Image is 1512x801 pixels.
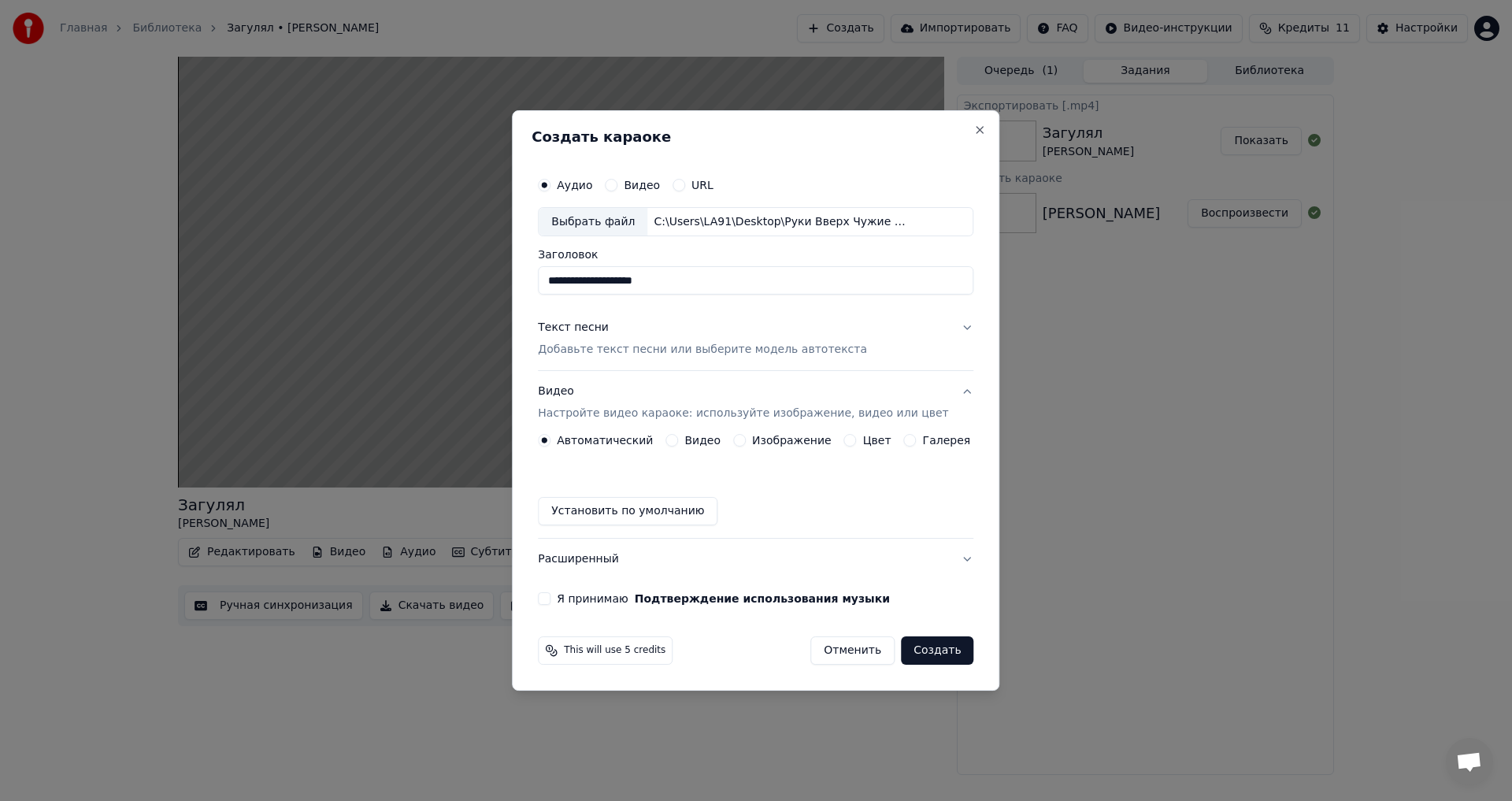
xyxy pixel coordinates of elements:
div: Выбрать файл [539,208,647,236]
div: C:\Users\LA91\Desktop\Руки Вверх Чужие Губы.mp3 [647,214,915,230]
button: Отменить [810,636,895,665]
button: ВидеоНастройте видео караоке: используйте изображение, видео или цвет [538,372,973,435]
button: Текст песниДобавьте текст песни или выберите модель автотекста [538,308,973,371]
div: Текст песни [538,321,609,336]
h2: Создать караоке [532,130,980,144]
button: Создать [901,636,973,665]
label: Аудио [557,180,592,191]
div: ВидеоНастройте видео караоке: используйте изображение, видео или цвет [538,434,973,538]
label: Цвет [863,435,891,446]
p: Настройте видео караоке: используйте изображение, видео или цвет [538,406,948,421]
div: Видео [538,384,948,422]
label: Заголовок [538,250,973,261]
button: Расширенный [538,539,973,580]
label: Изображение [752,435,832,446]
p: Добавьте текст песни или выберите модель автотекста [538,343,867,358]
label: URL [691,180,713,191]
button: Я принимаю [635,593,890,604]
label: Автоматический [557,435,653,446]
span: This will use 5 credits [564,644,665,657]
label: Галерея [923,435,971,446]
label: Видео [684,435,721,446]
label: Я принимаю [557,593,890,604]
label: Видео [624,180,660,191]
button: Установить по умолчанию [538,497,717,525]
